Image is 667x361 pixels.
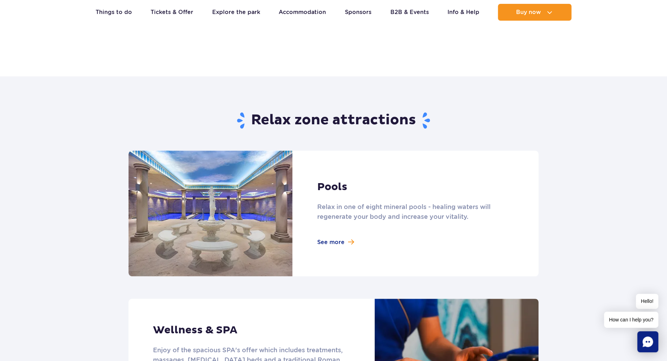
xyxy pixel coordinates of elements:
[637,331,658,352] div: Chat
[345,4,371,21] a: Sponsors
[128,111,539,130] h2: Relax zone attractions
[96,4,132,21] a: Things to do
[636,294,658,309] span: Hello!
[390,4,429,21] a: B2B & Events
[498,4,571,21] button: Buy now
[516,9,541,15] span: Buy now
[604,312,658,328] span: How can I help you?
[212,4,260,21] a: Explore the park
[447,4,479,21] a: Info & Help
[151,4,193,21] a: Tickets & Offer
[279,4,326,21] a: Accommodation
